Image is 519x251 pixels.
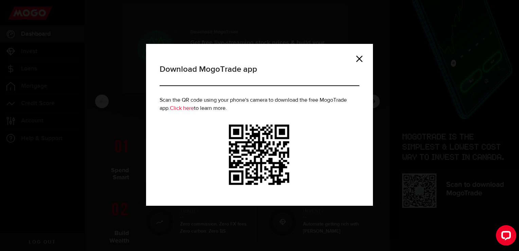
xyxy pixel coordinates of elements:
h1: Download MogoTrade app [160,64,359,86]
img: trade-qr.png [227,123,292,187]
iframe: LiveChat chat widget [490,222,519,251]
a: Click here [170,106,194,111]
span: Scan the QR code using your phone's camera to download the free MogoTrade app. to learn more. [160,98,347,111]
